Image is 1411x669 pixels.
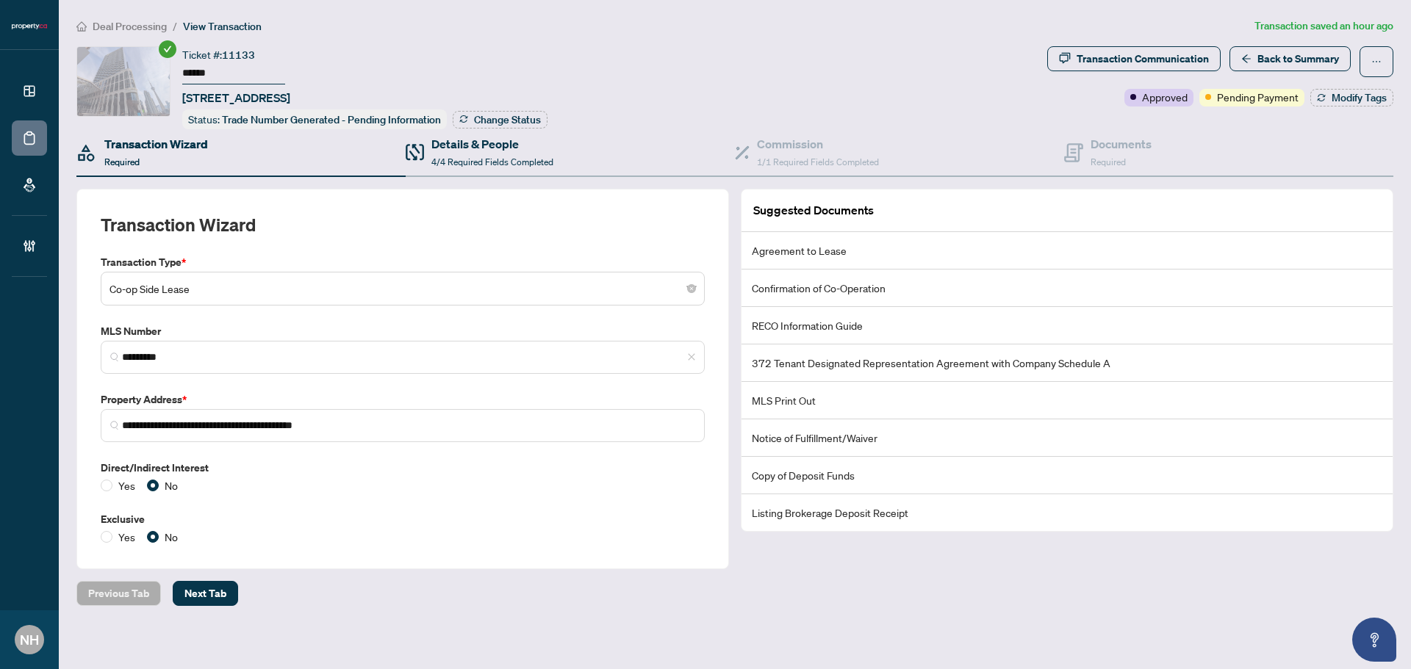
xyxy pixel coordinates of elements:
[104,156,140,167] span: Required
[101,254,705,270] label: Transaction Type
[104,135,208,153] h4: Transaction Wizard
[112,477,141,493] span: Yes
[20,629,39,650] span: NH
[742,270,1393,307] li: Confirmation of Co-Operation
[173,581,238,606] button: Next Tab
[182,46,255,63] div: Ticket #:
[1077,47,1209,70] div: Transaction Communication
[1310,89,1393,106] button: Modify Tags
[76,21,87,32] span: home
[1332,93,1387,103] span: Modify Tags
[110,421,119,430] img: search_icon
[1254,18,1393,35] article: Transaction saved an hour ago
[101,460,705,476] label: Direct/Indirect Interest
[1217,89,1299,105] span: Pending Payment
[742,232,1393,270] li: Agreement to Lease
[183,20,262,33] span: View Transaction
[101,213,256,236] h2: Transaction Wizard
[753,201,874,220] article: Suggested Documents
[742,307,1393,344] li: RECO Information Guide
[757,135,879,153] h4: Commission
[757,156,879,167] span: 1/1 Required Fields Completed
[159,529,184,545] span: No
[159,40,176,58] span: check-circle
[687,352,696,361] span: close
[1257,47,1339,70] span: Back to Summary
[1352,618,1396,662] button: Open asap
[77,47,170,116] img: IMG-C12419403_1.jpg
[101,391,705,408] label: Property Address
[742,494,1393,531] li: Listing Brokerage Deposit Receipt
[1371,57,1382,67] span: ellipsis
[173,18,177,35] li: /
[222,48,255,62] span: 11133
[93,20,167,33] span: Deal Processing
[431,135,553,153] h4: Details & People
[453,111,547,129] button: Change Status
[1229,46,1351,71] button: Back to Summary
[222,113,441,126] span: Trade Number Generated - Pending Information
[101,323,705,339] label: MLS Number
[101,511,705,527] label: Exclusive
[184,582,226,605] span: Next Tab
[1241,54,1252,64] span: arrow-left
[474,115,541,125] span: Change Status
[182,109,447,129] div: Status:
[76,581,161,606] button: Previous Tab
[110,352,119,361] img: search_icon
[1047,46,1221,71] button: Transaction Communication
[112,529,141,545] span: Yes
[742,419,1393,457] li: Notice of Fulfillment/Waiver
[431,156,553,167] span: 4/4 Required Fields Completed
[12,22,47,31] img: logo
[1142,89,1188,105] span: Approved
[1091,135,1152,153] h4: Documents
[109,275,696,303] span: Co-op Side Lease
[1091,156,1126,167] span: Required
[742,457,1393,494] li: Copy of Deposit Funds
[687,284,696,293] span: close-circle
[182,89,290,106] span: [STREET_ADDRESS]
[742,344,1393,382] li: 372 Tenant Designated Representation Agreement with Company Schedule A
[742,382,1393,419] li: MLS Print Out
[159,477,184,493] span: No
